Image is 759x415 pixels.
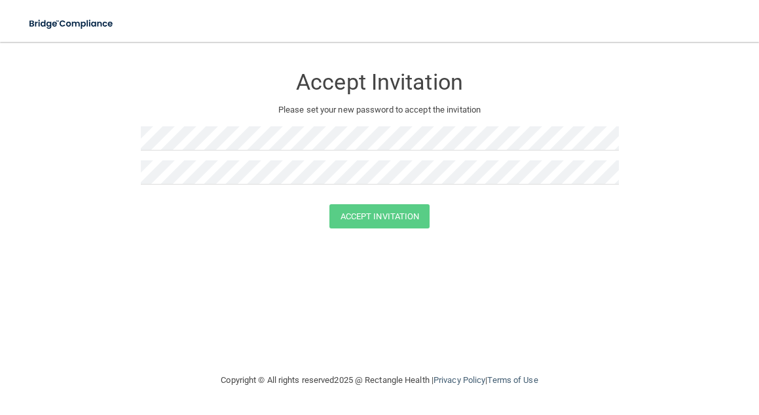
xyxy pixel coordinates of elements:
h3: Accept Invitation [141,70,619,94]
a: Terms of Use [487,375,538,385]
button: Accept Invitation [329,204,430,228]
img: bridge_compliance_login_screen.278c3ca4.svg [20,10,124,37]
a: Privacy Policy [434,375,485,385]
div: Copyright © All rights reserved 2025 @ Rectangle Health | | [141,359,619,401]
p: Please set your new password to accept the invitation [151,102,609,118]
